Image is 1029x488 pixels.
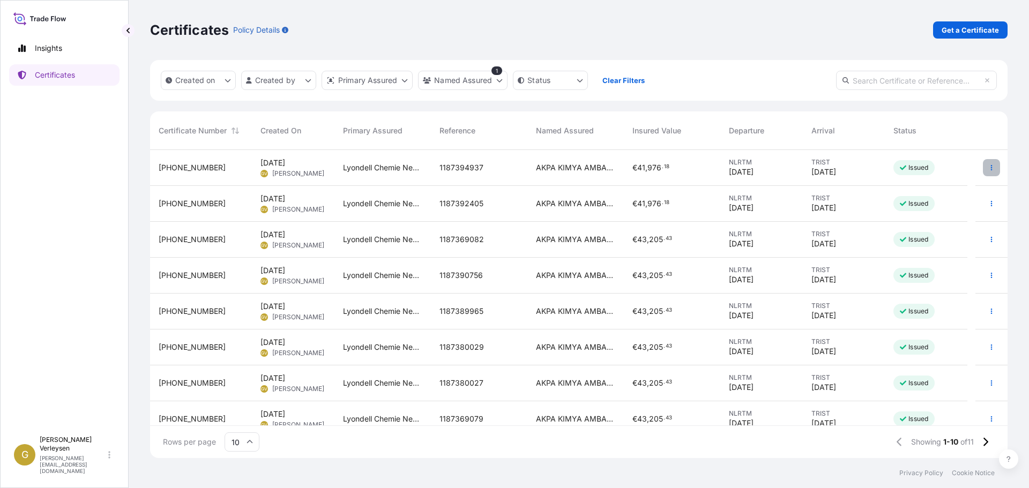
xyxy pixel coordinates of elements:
[260,125,301,136] span: Created On
[513,71,588,90] button: certificateStatus Filter options
[260,157,285,168] span: [DATE]
[637,236,647,243] span: 43
[637,415,647,423] span: 43
[260,193,285,204] span: [DATE]
[811,274,836,285] span: [DATE]
[632,236,637,243] span: €
[933,21,1008,39] a: Get a Certificate
[662,201,663,205] span: .
[159,414,226,424] span: [PHONE_NUMBER]
[811,238,836,249] span: [DATE]
[434,75,492,86] p: Named Assured
[632,272,637,279] span: €
[649,236,663,243] span: 205
[811,409,877,418] span: TRIST
[439,414,483,424] span: 1187369079
[729,310,754,321] span: [DATE]
[261,168,267,179] span: GV
[811,310,836,321] span: [DATE]
[960,437,974,447] span: of 11
[35,70,75,80] p: Certificates
[261,312,267,322] span: GV
[322,71,413,90] button: distributor Filter options
[649,379,663,387] span: 205
[241,71,316,90] button: createdBy Filter options
[908,163,928,172] p: Issued
[439,306,483,317] span: 1187389965
[943,437,958,447] span: 1-10
[729,238,754,249] span: [DATE]
[343,125,402,136] span: Primary Assured
[536,342,615,352] span: AKPA KIMYA AMBALAJ SANAYI VE TICARET A.S
[645,200,647,207] span: ,
[439,270,483,281] span: 1187390756
[811,302,877,310] span: TRIST
[637,164,645,171] span: 41
[836,71,997,90] input: Search Certificate or Reference...
[811,373,877,382] span: TRIST
[649,343,663,351] span: 205
[729,194,794,202] span: NLRTM
[729,125,764,136] span: Departure
[729,302,794,310] span: NLRTM
[663,344,665,348] span: .
[272,277,324,286] span: [PERSON_NAME]
[729,382,754,393] span: [DATE]
[663,380,665,384] span: .
[159,162,226,173] span: [PHONE_NUMBER]
[260,409,285,419] span: [DATE]
[439,378,483,388] span: 1187380027
[729,337,794,346] span: NLRTM
[159,378,226,388] span: [PHONE_NUMBER]
[159,234,226,245] span: [PHONE_NUMBER]
[649,415,663,423] span: 205
[811,125,835,136] span: Arrival
[811,194,877,202] span: TRIST
[175,75,215,86] p: Created on
[899,469,943,477] a: Privacy Policy
[343,306,422,317] span: Lyondell Chemie Nederland B.V
[662,165,663,169] span: .
[908,199,928,208] p: Issued
[649,272,663,279] span: 205
[272,349,324,357] span: [PERSON_NAME]
[666,309,672,312] span: 43
[491,66,502,75] div: 1
[729,266,794,274] span: NLRTM
[811,337,877,346] span: TRIST
[272,205,324,214] span: [PERSON_NAME]
[632,307,637,315] span: €
[666,273,672,276] span: 43
[647,343,649,351] span: ,
[439,198,483,209] span: 1187392405
[343,414,422,424] span: Lyondell Chemie Nederland B.V
[536,414,615,424] span: AKPA KIMYA AMBALAJ SANAYI VE TICARET A.S
[637,272,647,279] span: 43
[159,125,227,136] span: Certificate Number
[536,198,615,209] span: AKPA KIMYA AMBALAJ SANAYI VE TICARET A.S
[666,344,672,348] span: 43
[536,125,594,136] span: Named Assured
[637,307,647,315] span: 43
[40,436,106,453] p: [PERSON_NAME] Verleysen
[664,165,669,169] span: 18
[161,71,236,90] button: createdOn Filter options
[647,272,649,279] span: ,
[338,75,397,86] p: Primary Assured
[729,418,754,429] span: [DATE]
[602,75,645,86] p: Clear Filters
[666,416,672,420] span: 43
[647,307,649,315] span: ,
[649,307,663,315] span: 205
[637,379,647,387] span: 43
[637,200,645,207] span: 41
[272,313,324,321] span: [PERSON_NAME]
[632,200,637,207] span: €
[159,198,226,209] span: [PHONE_NUMBER]
[35,43,62,54] p: Insights
[663,309,665,312] span: .
[632,125,681,136] span: Insured Value
[439,342,484,352] span: 1187380029
[647,415,649,423] span: ,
